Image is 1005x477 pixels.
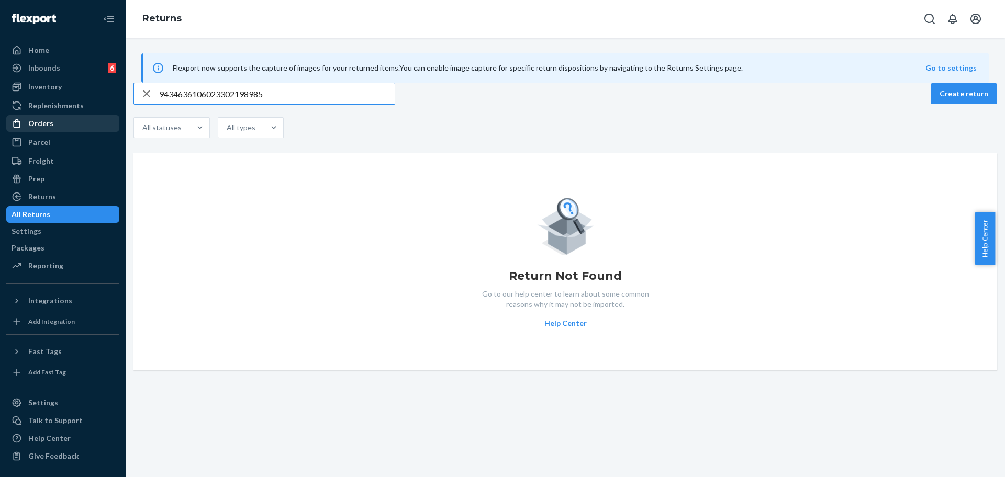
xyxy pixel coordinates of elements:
[6,343,119,360] button: Fast Tags
[28,296,72,306] div: Integrations
[6,171,119,187] a: Prep
[108,63,116,73] div: 6
[942,8,963,29] button: Open notifications
[6,430,119,447] a: Help Center
[6,78,119,95] a: Inventory
[28,63,60,73] div: Inbounds
[509,268,622,285] h1: Return Not Found
[12,209,50,220] div: All Returns
[6,412,119,429] a: Talk to Support
[6,240,119,256] a: Packages
[12,14,56,24] img: Flexport logo
[6,97,119,114] a: Replenishments
[134,4,190,34] ol: breadcrumbs
[965,8,986,29] button: Open account menu
[28,174,44,184] div: Prep
[6,313,119,330] a: Add Integration
[28,45,49,55] div: Home
[28,260,63,271] div: Reporting
[12,243,44,253] div: Packages
[6,448,119,464] button: Give Feedback
[173,63,399,72] span: Flexport now supports the capture of images for your returned items.
[6,60,119,76] a: Inbounds6
[6,153,119,169] a: Freight
[28,317,75,326] div: Add Integration
[919,8,940,29] button: Open Search Box
[6,42,119,59] a: Home
[537,195,594,255] img: Empty list
[6,292,119,309] button: Integrations
[28,100,84,111] div: Replenishments
[28,118,53,129] div: Orders
[6,394,119,411] a: Settings
[474,289,657,310] p: Go to our help center to learn about some common reasons why it may not be imported.
[142,122,182,133] div: All statuses
[28,433,71,444] div: Help Center
[28,451,79,461] div: Give Feedback
[6,115,119,132] a: Orders
[28,156,54,166] div: Freight
[975,212,995,265] button: Help Center
[142,13,182,24] a: Returns
[931,83,997,104] button: Create return
[6,257,119,274] a: Reporting
[28,346,62,357] div: Fast Tags
[227,122,255,133] div: All types
[6,364,119,381] a: Add Fast Tag
[28,82,62,92] div: Inventory
[28,415,83,426] div: Talk to Support
[28,191,56,202] div: Returns
[6,134,119,151] a: Parcel
[28,137,50,147] div: Parcel
[98,8,119,29] button: Close Navigation
[925,63,977,73] button: Go to settings
[28,368,66,377] div: Add Fast Tag
[28,397,58,408] div: Settings
[544,318,587,328] button: Help Center
[6,206,119,223] a: All Returns
[159,83,395,104] input: Search returns by rma, id, tracking number
[6,188,119,205] a: Returns
[399,63,743,72] span: You can enable image capture for specific return dispositions by navigating to the Returns Settin...
[6,223,119,240] a: Settings
[12,226,41,236] div: Settings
